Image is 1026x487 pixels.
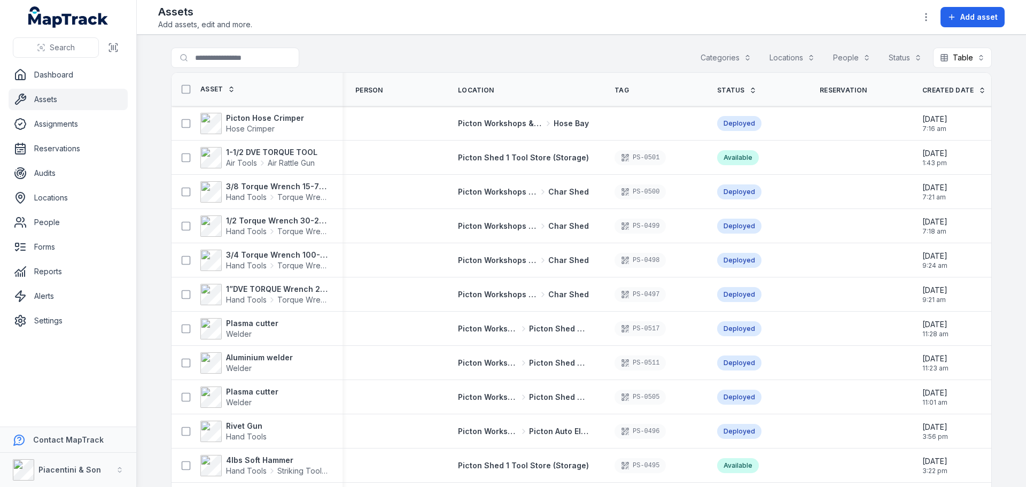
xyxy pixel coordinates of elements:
[226,284,330,295] strong: 1”DVE TORQUE Wrench 200-1000 ft/lbs 4572
[717,86,745,95] span: Status
[277,226,330,237] span: Torque Wrench
[922,182,947,193] span: [DATE]
[717,390,761,405] div: Deployed
[226,318,278,329] strong: Plasma cutter
[226,432,267,441] span: Hand Tools
[158,4,252,19] h2: Assets
[529,358,589,368] span: Picton Shed 2 Fabrication Shop
[226,421,267,431] strong: Rivet Gun
[922,319,949,330] span: [DATE]
[922,330,949,338] span: 11:28 am
[922,125,947,133] span: 7:16 am
[615,355,666,370] div: PS-0511
[717,253,761,268] div: Deployed
[9,236,128,258] a: Forms
[458,392,518,403] span: Picton Workshops & Bays
[28,6,108,28] a: MapTrack
[226,250,330,260] strong: 3/4 Torque Wrench 100-500 ft/lbs box 2 4575
[458,187,589,197] a: Picton Workshops & BaysChar Shed
[458,323,589,334] a: Picton Workshops & BaysPicton Shed 2 Fabrication Shop
[717,184,761,199] div: Deployed
[922,86,974,95] span: Created Date
[458,426,589,437] a: Picton Workshops & BaysPicton Auto Electrical Bay
[529,426,589,437] span: Picton Auto Electrical Bay
[458,221,589,231] a: Picton Workshops & BaysChar Shed
[50,42,75,53] span: Search
[717,86,757,95] a: Status
[9,285,128,307] a: Alerts
[200,352,293,374] a: Aluminium welderWelder
[458,255,538,266] span: Picton Workshops & Bays
[717,219,761,234] div: Deployed
[922,388,947,407] time: 20/08/2025, 11:01:51 am
[226,158,257,168] span: Air Tools
[458,460,589,471] a: Picton Shed 1 Tool Store (Storage)
[226,192,267,203] span: Hand Tools
[922,398,947,407] span: 11:01 am
[960,12,998,22] span: Add asset
[226,364,252,373] span: Welder
[458,118,589,129] a: Picton Workshops & BaysHose Bay
[615,287,666,302] div: PS-0497
[458,221,538,231] span: Picton Workshops & Bays
[226,455,330,466] strong: 4lbs Soft Hammer
[226,215,330,226] strong: 1/2 Torque Wrench 30-250 ft/lbs site box 2 4579
[226,386,278,397] strong: Plasma cutter
[38,465,101,474] strong: Piacentini & Son
[226,147,317,158] strong: 1-1/2 DVE TORQUE TOOL
[922,432,948,441] span: 3:56 pm
[9,64,128,86] a: Dashboard
[458,153,589,162] span: Picton Shed 1 Tool Store (Storage)
[820,86,867,95] span: Reservation
[615,390,666,405] div: PS-0505
[717,321,761,336] div: Deployed
[922,193,947,202] span: 7:21 am
[9,261,128,282] a: Reports
[529,323,589,334] span: Picton Shed 2 Fabrication Shop
[9,310,128,331] a: Settings
[717,458,759,473] div: Available
[615,86,629,95] span: Tag
[226,260,267,271] span: Hand Tools
[226,295,267,305] span: Hand Tools
[226,181,330,192] strong: 3/8 Torque Wrench 15-75 ft/lbs site box 2 4581
[922,159,947,167] span: 1:43 pm
[9,187,128,208] a: Locations
[200,85,235,94] a: Asset
[922,422,948,441] time: 19/08/2025, 3:56:18 pm
[922,364,949,373] span: 11:23 am
[548,221,589,231] span: Char Shed
[922,422,948,432] span: [DATE]
[922,353,949,364] span: [DATE]
[268,158,315,168] span: Air Rattle Gun
[458,289,538,300] span: Picton Workshops & Bays
[458,392,589,403] a: Picton Workshops & BaysPicton Shed 2 Fabrication Shop
[200,113,304,134] a: Picton Hose CrimperHose Crimper
[615,219,666,234] div: PS-0499
[9,89,128,110] a: Assets
[226,113,304,123] strong: Picton Hose Crimper
[226,124,275,133] span: Hose Crimper
[922,86,986,95] a: Created Date
[13,37,99,58] button: Search
[922,182,947,202] time: 25/08/2025, 7:21:41 am
[922,467,947,475] span: 3:22 pm
[615,184,666,199] div: PS-0500
[458,358,518,368] span: Picton Workshops & Bays
[529,392,589,403] span: Picton Shed 2 Fabrication Shop
[9,113,128,135] a: Assignments
[548,289,589,300] span: Char Shed
[615,253,666,268] div: PS-0498
[922,251,947,270] time: 22/08/2025, 9:24:30 am
[554,118,589,129] span: Hose Bay
[200,215,330,237] a: 1/2 Torque Wrench 30-250 ft/lbs site box 2 4579Hand ToolsTorque Wrench
[458,152,589,163] a: Picton Shed 1 Tool Store (Storage)
[615,424,666,439] div: PS-0496
[158,19,252,30] span: Add assets, edit and more.
[226,466,267,476] span: Hand Tools
[922,319,949,338] time: 20/08/2025, 11:28:58 am
[922,227,947,236] span: 7:18 am
[933,48,992,68] button: Table
[277,192,330,203] span: Torque Wrench
[200,284,330,305] a: 1”DVE TORQUE Wrench 200-1000 ft/lbs 4572Hand ToolsTorque Wrench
